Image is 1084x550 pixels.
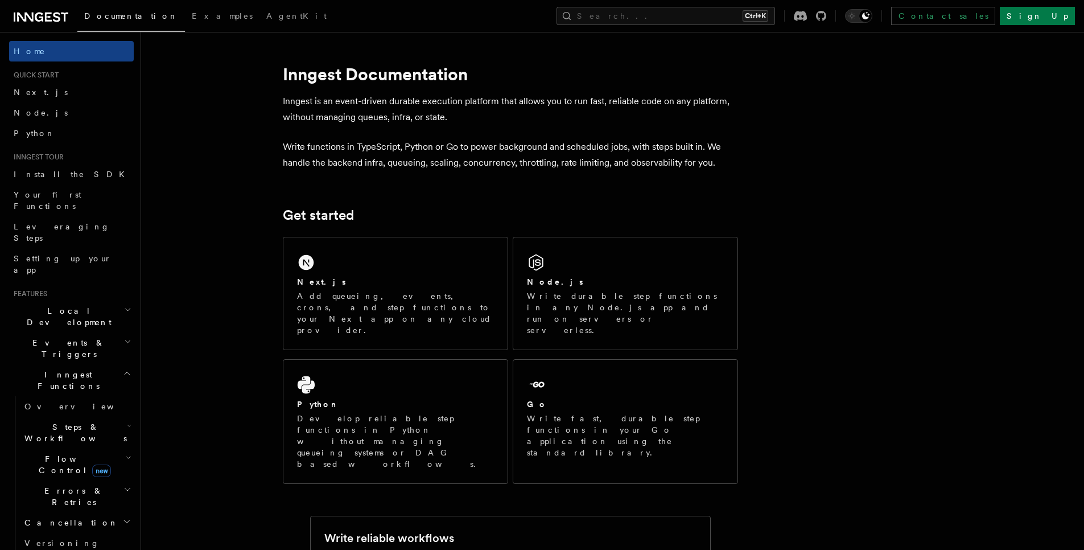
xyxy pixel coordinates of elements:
a: Leveraging Steps [9,216,134,248]
p: Develop reliable step functions in Python without managing queueing systems or DAG based workflows. [297,413,494,470]
a: Next.jsAdd queueing, events, crons, and step functions to your Next app on any cloud provider. [283,237,508,350]
a: Node.js [9,102,134,123]
kbd: Ctrl+K [743,10,768,22]
button: Errors & Retries [20,481,134,512]
h2: Write reliable workflows [324,530,454,546]
span: Setting up your app [14,254,112,274]
a: Contact sales [891,7,995,25]
a: Next.js [9,82,134,102]
a: PythonDevelop reliable step functions in Python without managing queueing systems or DAG based wo... [283,359,508,484]
span: Events & Triggers [9,337,124,360]
span: Next.js [14,88,68,97]
span: new [92,465,111,477]
button: Local Development [9,301,134,333]
span: Home [14,46,46,57]
a: Your first Functions [9,184,134,216]
button: Cancellation [20,512,134,533]
a: Python [9,123,134,143]
span: Quick start [9,71,59,80]
span: Examples [192,11,253,20]
button: Events & Triggers [9,333,134,364]
a: Setting up your app [9,248,134,280]
p: Write fast, durable step functions in your Go application using the standard library. [527,413,724,458]
a: Overview [20,396,134,417]
span: Your first Functions [14,190,81,211]
a: Sign Up [1000,7,1075,25]
span: Leveraging Steps [14,222,110,243]
span: Versioning [24,539,100,548]
span: Flow Control [20,453,125,476]
button: Inngest Functions [9,364,134,396]
p: Write durable step functions in any Node.js app and run on servers or serverless. [527,290,724,336]
span: Inngest tour [9,153,64,162]
p: Inngest is an event-driven durable execution platform that allows you to run fast, reliable code ... [283,93,738,125]
h2: Next.js [297,276,346,288]
span: Cancellation [20,517,118,528]
a: Home [9,41,134,61]
a: Examples [185,3,259,31]
span: Python [14,129,55,138]
span: Features [9,289,47,298]
span: Install the SDK [14,170,131,179]
a: Get started [283,207,354,223]
span: Overview [24,402,142,411]
a: Node.jsWrite durable step functions in any Node.js app and run on servers or serverless. [513,237,738,350]
p: Write functions in TypeScript, Python or Go to power background and scheduled jobs, with steps bu... [283,139,738,171]
h1: Inngest Documentation [283,64,738,84]
span: Inngest Functions [9,369,123,392]
a: Install the SDK [9,164,134,184]
h2: Node.js [527,276,583,288]
a: AgentKit [259,3,333,31]
button: Flow Controlnew [20,449,134,481]
span: Local Development [9,305,124,328]
p: Add queueing, events, crons, and step functions to your Next app on any cloud provider. [297,290,494,336]
span: Steps & Workflows [20,421,127,444]
span: Errors & Retries [20,485,123,508]
a: GoWrite fast, durable step functions in your Go application using the standard library. [513,359,738,484]
button: Toggle dark mode [845,9,872,23]
span: Node.js [14,108,68,117]
span: Documentation [84,11,178,20]
span: AgentKit [266,11,327,20]
h2: Python [297,399,339,410]
button: Steps & Workflows [20,417,134,449]
a: Documentation [77,3,185,32]
h2: Go [527,399,547,410]
button: Search...Ctrl+K [557,7,775,25]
